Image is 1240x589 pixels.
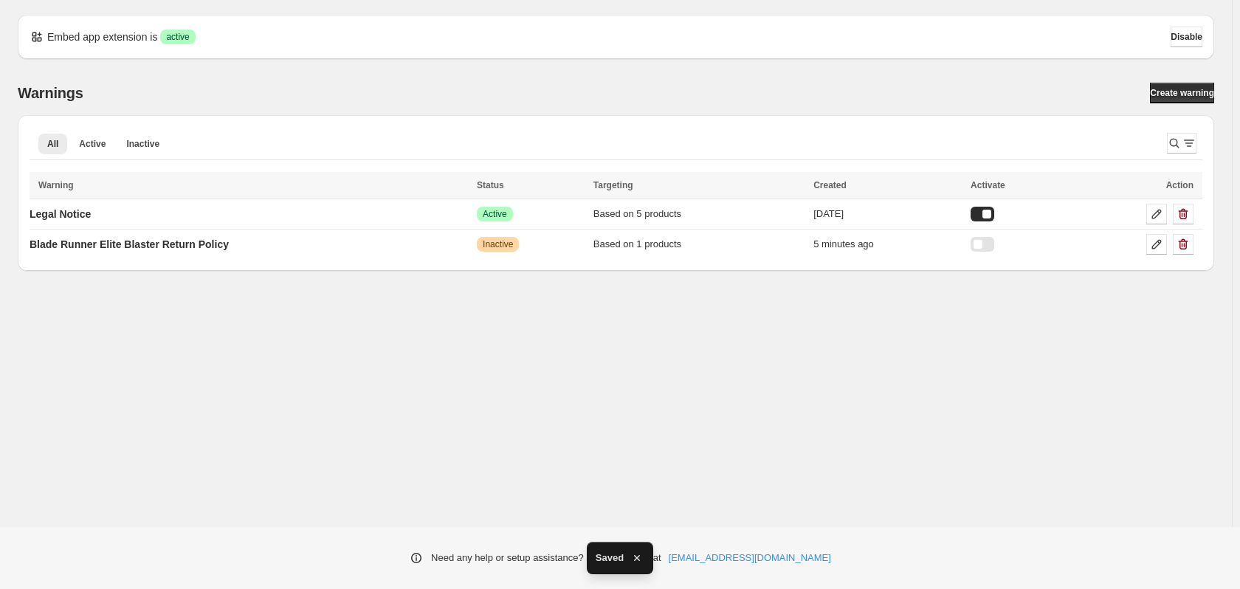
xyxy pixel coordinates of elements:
span: Action [1166,180,1193,190]
span: All [47,138,58,150]
h2: Warnings [18,84,83,102]
span: Targeting [593,180,633,190]
span: Active [483,208,507,220]
span: Status [477,180,504,190]
span: Inactive [483,238,513,250]
div: Based on 5 products [593,207,805,221]
span: Create warning [1150,87,1214,99]
button: Search and filter results [1167,133,1196,154]
div: [DATE] [813,207,962,221]
span: active [166,31,189,43]
a: [EMAIL_ADDRESS][DOMAIN_NAME] [669,551,831,565]
span: Saved [596,551,624,565]
p: Embed app extension is [47,30,157,44]
span: Inactive [126,138,159,150]
span: Active [79,138,106,150]
span: Warning [38,180,74,190]
button: Disable [1171,27,1202,47]
div: 5 minutes ago [813,237,962,252]
span: Created [813,180,847,190]
span: Activate [971,180,1005,190]
p: Blade Runner Elite Blaster Return Policy [30,237,229,252]
div: Based on 1 products [593,237,805,252]
a: Legal Notice [30,202,91,226]
p: Legal Notice [30,207,91,221]
a: Blade Runner Elite Blaster Return Policy [30,232,229,256]
span: Disable [1171,31,1202,43]
a: Create warning [1150,83,1214,103]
